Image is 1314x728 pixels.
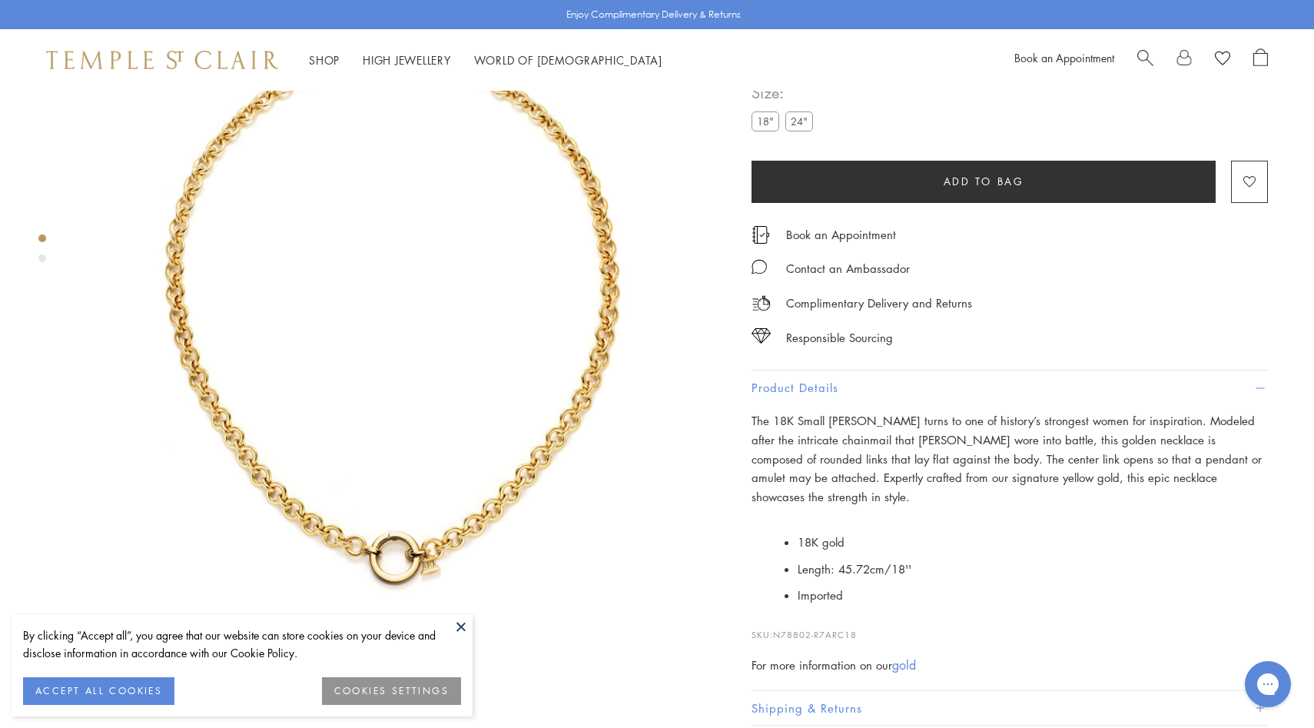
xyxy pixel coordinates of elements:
[309,52,340,68] a: ShopShop
[752,328,771,344] img: icon_sourcing.svg
[1014,50,1114,65] a: Book an Appointment
[785,111,813,131] label: 24"
[363,52,451,68] a: High JewelleryHigh Jewellery
[309,51,662,70] nav: Main navigation
[566,7,741,22] p: Enjoy Complimentary Delivery & Returns
[752,691,1268,726] button: Shipping & Returns
[752,80,819,105] span: Size:
[752,371,1268,405] button: Product Details
[798,587,843,603] span: Imported
[798,561,911,577] span: Length: 45.72cm/18''
[786,259,910,278] div: Contact an Ambassador
[1137,48,1153,71] a: Search
[786,328,893,347] div: Responsible Sourcing
[798,534,844,550] span: 18K gold
[38,231,46,274] div: Product gallery navigation
[1253,48,1268,71] a: Open Shopping Bag
[46,51,278,69] img: Temple St. Clair
[786,294,972,313] p: Complimentary Delivery and Returns
[23,627,461,662] div: By clicking “Accept all”, you agree that our website can store cookies on your device and disclos...
[944,173,1024,190] span: Add to bag
[773,629,857,640] span: N78802-R7ARC18
[322,677,461,705] button: COOKIES SETTINGS
[752,226,770,244] img: icon_appointment.svg
[752,656,1268,675] div: For more information on our
[752,111,779,131] label: 18"
[752,294,771,313] img: icon_delivery.svg
[892,657,916,673] a: gold
[786,226,896,243] a: Book an Appointment
[752,411,1268,507] p: The 18K Small [PERSON_NAME] turns to one of history’s strongest women for inspiration. Modeled af...
[1215,48,1230,71] a: View Wishlist
[474,52,662,68] a: World of [DEMOGRAPHIC_DATA]World of [DEMOGRAPHIC_DATA]
[752,161,1216,203] button: Add to bag
[752,613,1268,642] p: SKU:
[23,677,174,705] button: ACCEPT ALL COOKIES
[752,259,767,274] img: MessageIcon-01_2.svg
[1237,656,1299,713] iframe: Gorgias live chat messenger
